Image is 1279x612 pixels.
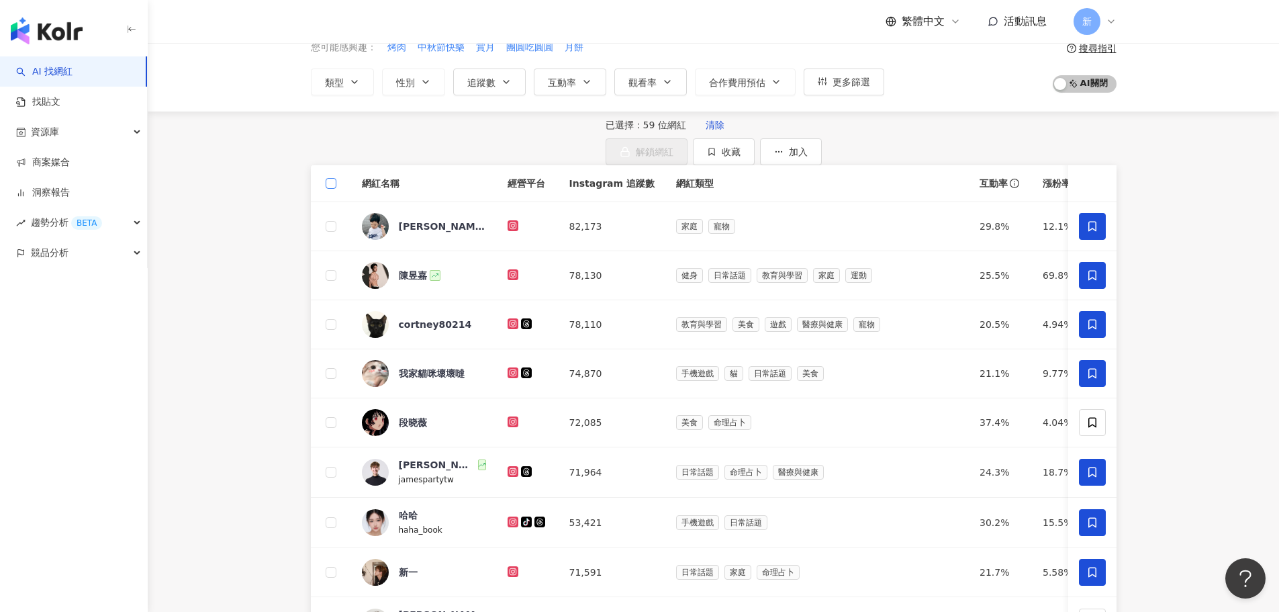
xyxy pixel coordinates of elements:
div: 24.3% [980,465,1021,480]
th: 網紅名稱 [351,165,497,202]
img: KOL Avatar [362,360,389,387]
img: KOL Avatar [362,262,389,289]
img: KOL Avatar [362,559,389,586]
button: 更多篩選 [804,69,884,95]
td: 78,130 [559,251,665,300]
th: 經營平台 [497,165,559,202]
a: 找貼文 [16,95,60,109]
span: 貓 [724,366,743,381]
span: 健身 [676,268,703,283]
span: 美食 [676,415,703,430]
td: 53,421 [559,498,665,548]
span: 運動 [845,268,872,283]
iframe: Help Scout Beacon - Open [1225,558,1266,599]
div: 哈哈 [399,509,418,522]
td: 72,085 [559,398,665,447]
button: 月餅 [564,40,584,55]
div: 12.1% [1043,219,1084,234]
span: 類型 [325,77,344,88]
span: 烤肉 [387,41,406,54]
span: 您可能感興趣： [311,41,377,54]
span: jamespartytw [399,475,454,484]
div: 4.04% [1043,415,1084,430]
span: 教育與學習 [676,317,727,332]
img: KOL Avatar [362,509,389,536]
a: 商案媒合 [16,156,70,169]
span: 繁體中文 [902,14,945,29]
span: rise [16,218,26,228]
span: 醫療與健康 [797,317,848,332]
span: 命理占卜 [724,465,767,480]
div: 4.94% [1043,317,1084,332]
a: 洞察報告 [16,186,70,200]
button: 性別 [382,69,445,95]
div: 我家貓咪壞壞噠 [399,367,465,380]
span: 互動率 [548,77,576,88]
div: 新一 [399,566,418,579]
span: 教育與學習 [757,268,808,283]
span: question-circle [1067,44,1076,53]
span: haha_book [399,525,442,535]
a: searchAI 找網紅 [16,65,73,79]
span: 活動訊息 [1004,15,1047,28]
span: 觀看率 [628,77,657,88]
button: 團圓吃圓圓 [506,40,554,55]
span: 命理占卜 [757,565,800,580]
button: 加入 [760,138,822,165]
span: 醫療與健康 [773,465,824,480]
span: 日常話題 [708,268,751,283]
td: 71,591 [559,548,665,597]
span: 趨勢分析 [31,208,102,238]
span: 團圓吃圓圓 [506,41,553,54]
div: 5.58% [1043,565,1084,580]
div: 21.1% [980,366,1021,381]
button: 解鎖網紅 [606,138,688,165]
span: 家庭 [724,565,751,580]
a: KOL Avatar陳昱嘉 [362,262,486,289]
div: 陳昱嘉 [399,269,427,282]
span: 命理占卜 [708,415,751,430]
th: Instagram 追蹤數 [559,165,665,202]
span: 資源庫 [31,117,59,147]
span: 日常話題 [676,565,719,580]
button: 觀看率 [614,69,687,95]
a: KOL Avatar新一 [362,559,486,586]
span: 寵物 [853,317,880,332]
span: 合作費用預估 [709,77,765,88]
span: 賞月 [476,41,495,54]
div: 段晓薇 [399,416,427,429]
span: 收藏 [722,146,741,157]
button: 中秋節快樂 [417,40,465,55]
button: 收藏 [693,138,755,165]
span: 競品分析 [31,238,68,268]
td: 78,110 [559,300,665,349]
span: 日常話題 [749,366,792,381]
div: 9.77% [1043,366,1084,381]
div: [PERSON_NAME] [399,220,486,233]
img: KOL Avatar [362,409,389,436]
span: 美食 [732,317,759,332]
img: KOL Avatar [362,311,389,338]
div: 21.7% [980,565,1021,580]
span: 月餅 [565,41,583,54]
th: 網紅類型 [665,165,969,202]
span: 日常話題 [676,465,719,480]
span: 中秋節快樂 [418,41,465,54]
span: 遊戲 [765,317,792,332]
a: KOL Avatar段晓薇 [362,409,486,436]
span: 手機遊戲 [676,366,719,381]
span: 家庭 [676,219,703,234]
span: 手機遊戲 [676,515,719,530]
span: 漲粉率 [1043,177,1071,190]
div: cortney80214 [399,318,472,331]
img: KOL Avatar [362,213,389,240]
span: 家庭 [813,268,840,283]
span: 更多篩選 [833,77,870,87]
button: 追蹤數 [453,69,526,95]
span: 性別 [396,77,415,88]
span: 寵物 [708,219,735,234]
div: 37.4% [980,415,1021,430]
a: KOL Avatarcortney80214 [362,311,486,338]
div: BETA [71,216,102,230]
div: 搜尋指引 [1079,43,1117,54]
